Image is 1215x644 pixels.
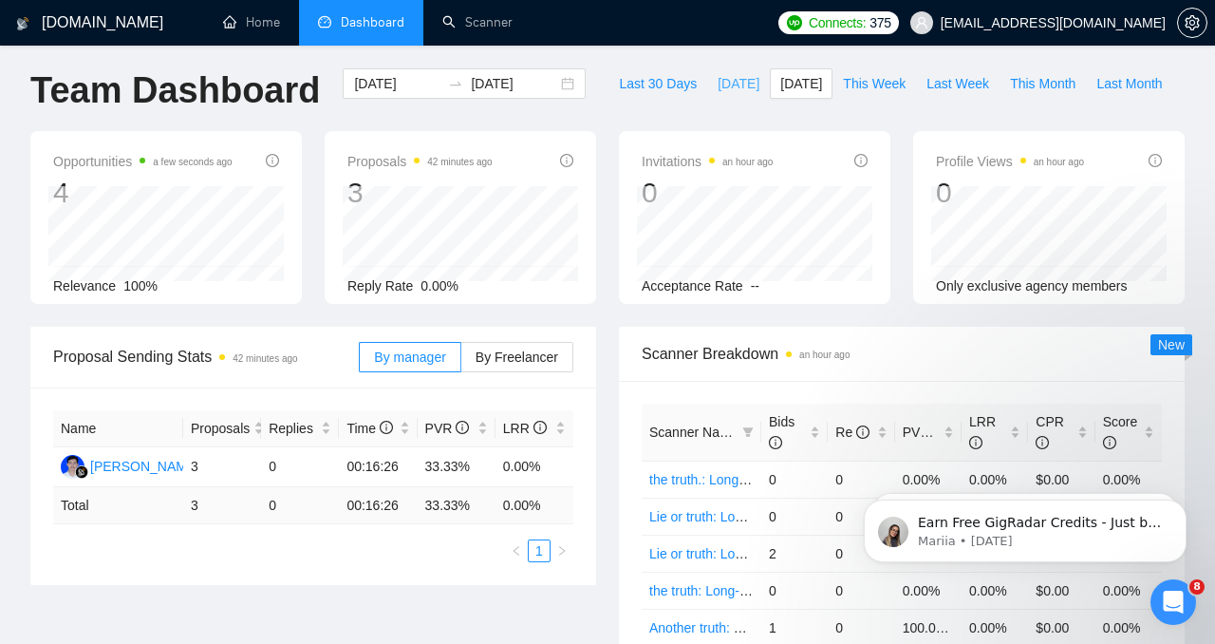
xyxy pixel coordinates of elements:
span: This Week [843,73,906,94]
span: info-circle [854,154,868,167]
span: Acceptance Rate [642,278,743,294]
td: 0.00 % [495,487,573,524]
time: 42 minutes ago [233,353,297,364]
span: Invitations [642,150,773,173]
span: PVR [425,421,470,436]
span: Dashboard [341,14,404,30]
span: Reply Rate [347,278,413,294]
span: Scanner Breakdown [642,342,1162,366]
button: left [505,540,528,562]
img: gigradar-bm.png [75,465,88,479]
span: CPR [1036,414,1064,450]
li: Previous Page [505,540,528,562]
td: 3 [183,487,261,524]
span: right [556,545,568,557]
td: 0.00% [495,447,573,487]
span: swap-right [448,76,463,91]
span: setting [1178,15,1206,30]
span: PVR [903,425,947,440]
span: info-circle [1036,436,1049,449]
a: Lie or truth: Long-term laravel gigradar [649,509,876,524]
li: 1 [528,540,551,562]
span: 100% [123,278,158,294]
a: setting [1177,15,1207,30]
td: 3 [183,447,261,487]
span: Score [1103,414,1138,450]
td: 0 [761,498,828,535]
button: [DATE] [770,68,832,99]
span: New [1158,337,1185,352]
span: Bids [769,414,794,450]
span: Relevance [53,278,116,294]
img: upwork-logo.png [787,15,802,30]
time: an hour ago [722,157,773,167]
span: Only exclusive agency members [936,278,1128,294]
span: Scanner Name [649,425,738,440]
img: NM [61,455,84,479]
button: Last Month [1086,68,1172,99]
span: LRR [503,421,547,436]
span: LRR [969,414,996,450]
th: Proposals [183,410,261,447]
span: 8 [1189,579,1205,595]
div: 4 [53,175,233,211]
span: This Month [1010,73,1075,94]
a: 1 [529,540,550,561]
span: Replies [269,418,317,439]
span: info-circle [1149,154,1162,167]
span: info-circle [856,426,869,439]
span: Connects: [809,12,866,33]
h1: Team Dashboard [30,68,320,113]
button: [DATE] [707,68,770,99]
td: 2 [761,535,828,572]
span: [DATE] [718,73,759,94]
span: info-circle [533,421,547,434]
input: Start date [354,73,440,94]
div: 0 [936,175,1084,211]
span: Last Week [926,73,989,94]
td: 0 [261,487,339,524]
span: info-circle [380,421,393,434]
a: the truth: Long-term vue gigradar [649,583,844,598]
span: Last 30 Days [619,73,697,94]
td: Total [53,487,183,524]
span: Proposal Sending Stats [53,345,359,369]
td: 0 [828,572,894,609]
time: an hour ago [799,350,850,360]
span: left [511,545,522,557]
iframe: Intercom live chat [1150,579,1196,625]
td: 0 [261,447,339,487]
a: Lie or truth: Long-term vue gigradar [649,546,858,561]
th: Name [53,410,183,447]
span: filter [742,426,754,438]
span: info-circle [560,154,573,167]
span: info-circle [933,426,946,439]
span: to [448,76,463,91]
button: Last Week [916,68,1000,99]
td: 0 [761,461,828,498]
span: Proposals [347,150,493,173]
button: This Month [1000,68,1086,99]
span: By Freelancer [476,350,558,365]
span: -- [751,278,759,294]
td: 33.33% [418,447,495,487]
span: Opportunities [53,150,233,173]
span: Time [346,421,392,436]
span: filter [738,418,757,446]
span: Proposals [191,418,250,439]
span: dashboard [318,15,331,28]
td: 0 [828,535,894,572]
button: This Week [832,68,916,99]
span: info-circle [969,436,982,449]
a: the truth.: Long-term laravel gigradar [649,472,865,487]
span: Re [835,425,869,440]
span: info-circle [1103,436,1116,449]
span: By manager [374,350,445,365]
iframe: Intercom notifications message [835,460,1215,593]
li: Next Page [551,540,573,562]
time: an hour ago [1034,157,1084,167]
a: homeHome [223,14,280,30]
td: 0 [828,498,894,535]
